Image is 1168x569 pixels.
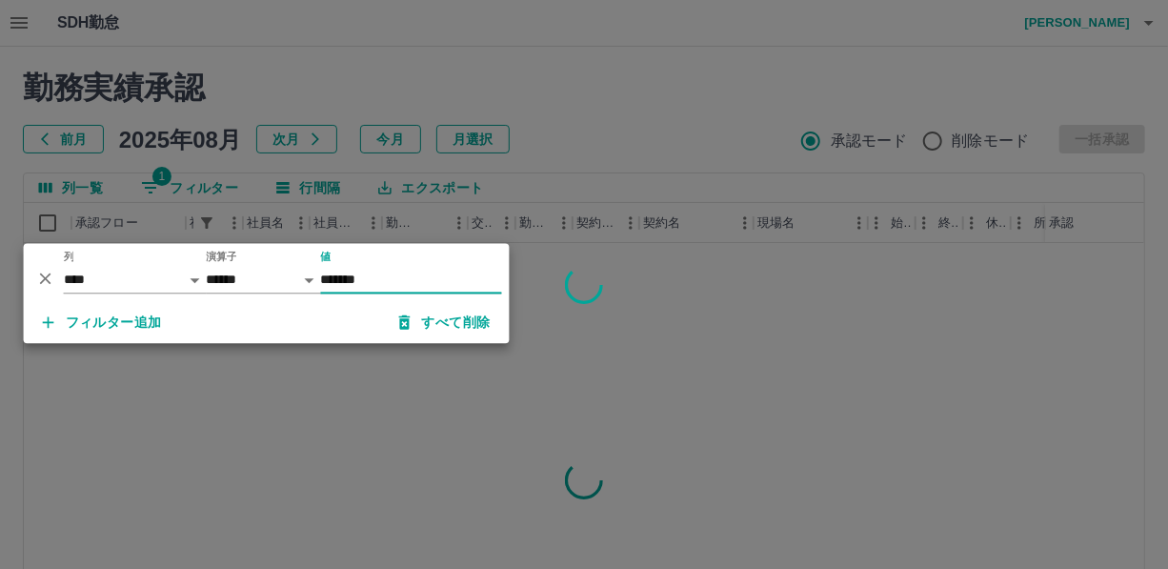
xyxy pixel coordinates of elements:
button: 削除 [31,264,60,293]
button: フィルター追加 [28,306,177,340]
label: 列 [64,250,74,264]
button: すべて削除 [384,306,506,340]
label: 値 [321,250,332,264]
label: 演算子 [207,250,237,264]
